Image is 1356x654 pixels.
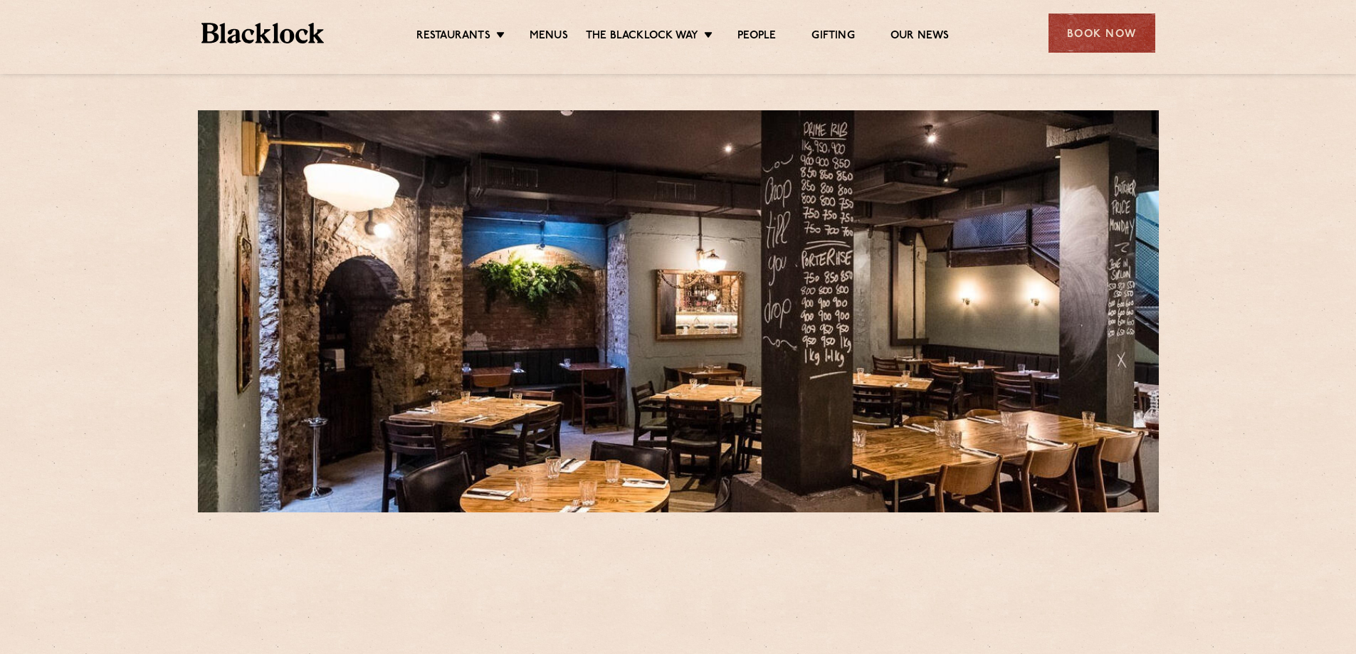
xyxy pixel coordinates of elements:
a: Restaurants [416,29,490,45]
div: Book Now [1048,14,1155,53]
a: Menus [530,29,568,45]
a: The Blacklock Way [586,29,698,45]
a: People [737,29,776,45]
a: Our News [890,29,950,45]
a: Gifting [811,29,854,45]
img: BL_Textured_Logo-footer-cropped.svg [201,23,325,43]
